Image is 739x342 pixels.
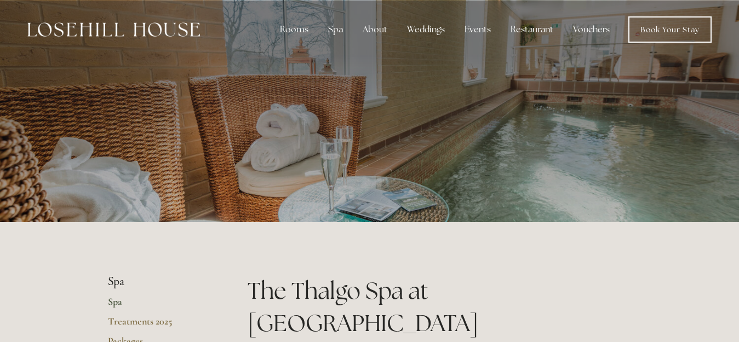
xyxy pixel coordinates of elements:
[456,19,500,40] div: Events
[108,295,213,315] a: Spa
[628,16,712,43] a: Book Your Stay
[248,275,632,339] h1: The Thalgo Spa at [GEOGRAPHIC_DATA]
[27,22,200,37] img: Losehill House
[354,19,396,40] div: About
[271,19,317,40] div: Rooms
[108,315,213,335] a: Treatments 2025
[108,275,213,289] li: Spa
[564,19,618,40] a: Vouchers
[502,19,562,40] div: Restaurant
[319,19,352,40] div: Spa
[398,19,454,40] div: Weddings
